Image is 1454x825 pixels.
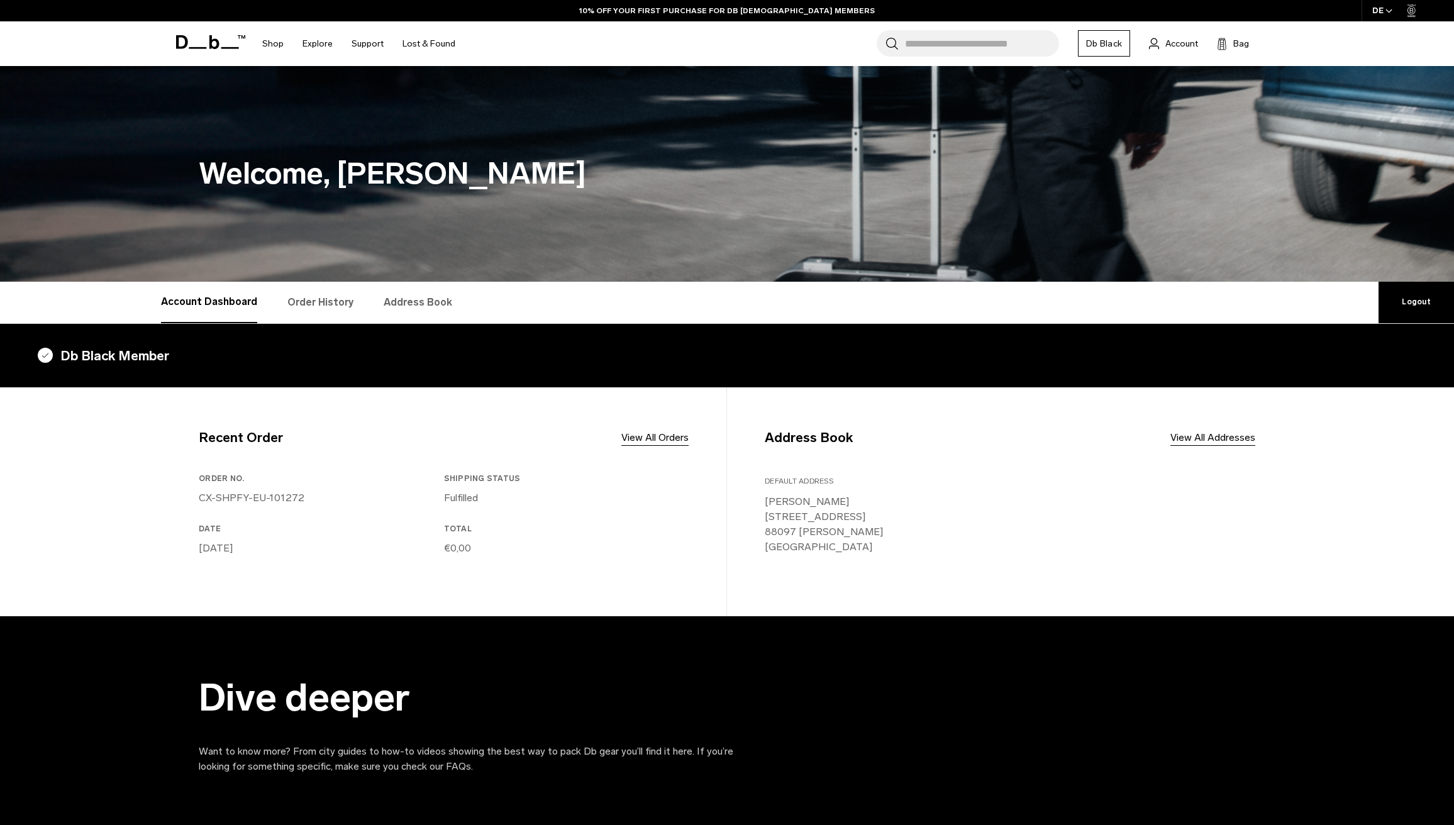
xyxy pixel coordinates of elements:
p: [DATE] [199,541,439,556]
button: Bag [1217,36,1249,51]
a: Order History [287,282,353,323]
a: Address Book [384,282,452,323]
a: Shop [262,21,284,66]
a: Account [1149,36,1198,51]
a: Logout [1379,282,1454,323]
div: Dive deeper [199,677,765,719]
span: Default Address [765,477,833,485]
a: View All Orders [621,430,689,445]
h3: Order No. [199,473,439,484]
a: Support [352,21,384,66]
p: Fulfilled [444,490,684,506]
a: 10% OFF YOUR FIRST PURCHASE FOR DB [DEMOGRAPHIC_DATA] MEMBERS [579,5,875,16]
a: CX-SHPFY-EU-101272 [199,492,304,504]
h4: Address Book [765,428,853,448]
h1: Welcome, [PERSON_NAME] [199,152,1255,196]
a: Db Black [1078,30,1130,57]
h4: Recent Order [199,428,283,448]
a: View All Addresses [1170,430,1255,445]
a: Account Dashboard [161,282,257,323]
a: Lost & Found [402,21,455,66]
span: Bag [1233,37,1249,50]
p: €0,00 [444,541,684,556]
p: [PERSON_NAME] [STREET_ADDRESS] 88097 [PERSON_NAME] [GEOGRAPHIC_DATA] [765,494,1255,555]
h3: Shipping Status [444,473,684,484]
h4: Db Black Member [38,346,1416,366]
h3: Total [444,523,684,534]
p: Want to know more? From city guides to how-to videos showing the best way to pack Db gear you’ll ... [199,744,765,774]
nav: Main Navigation [253,21,465,66]
h3: Date [199,523,439,534]
span: Account [1165,37,1198,50]
a: Explore [302,21,333,66]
